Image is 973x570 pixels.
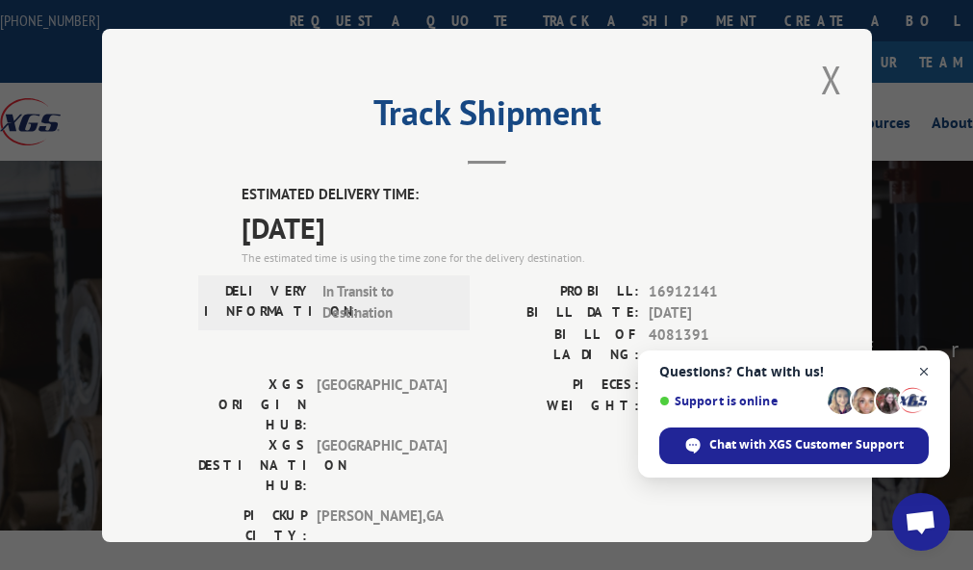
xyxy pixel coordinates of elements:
span: 4081391 [649,324,776,364]
span: [GEOGRAPHIC_DATA] [317,434,447,495]
a: Open chat [892,493,950,551]
h2: Track Shipment [198,99,776,136]
span: [GEOGRAPHIC_DATA] [317,374,447,434]
div: The estimated time is using the time zone for the delivery destination. [242,248,776,266]
button: Close modal [815,53,848,106]
span: 16912141 [649,280,776,302]
label: DELIVERY INFORMATION: [204,280,313,324]
label: ESTIMATED DELIVERY TIME: [242,184,776,206]
span: DBA [381,231,405,247]
span: Questions? Chat with us! [659,364,929,379]
label: BILL DATE: [487,302,639,324]
span: Primary Contact Email [381,468,496,484]
span: Chat with XGS Customer Support [709,436,904,453]
span: [DATE] [649,302,776,324]
span: Support is online [659,394,821,408]
span: In Transit to Destination [322,280,452,324]
label: XGS DESTINATION HUB: [198,434,307,495]
span: Primary Contact Last Name [381,310,522,326]
label: PROBILL: [487,280,639,302]
label: XGS ORIGIN HUB: [198,374,307,434]
label: BILL OF LADING: [487,324,639,364]
span: [PERSON_NAME] , GA [317,505,447,545]
span: Chat with XGS Customer Support [659,427,929,464]
label: PICKUP CITY: [198,505,307,545]
span: Who do you report to within your company? [381,389,610,405]
label: PIECES: [487,374,639,396]
label: WEIGHT: [487,396,639,418]
span: [DATE] [242,205,776,248]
